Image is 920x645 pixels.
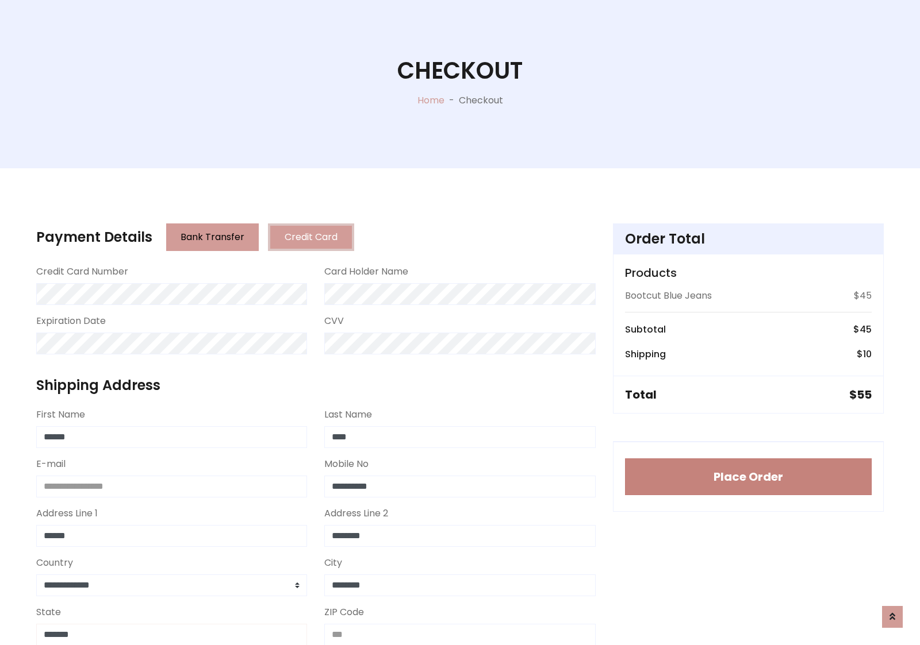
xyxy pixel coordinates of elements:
[36,556,73,570] label: Country
[324,314,344,328] label: CVV
[397,57,523,84] h1: Checkout
[166,223,259,251] button: Bank Transfer
[324,605,364,619] label: ZIP Code
[36,408,85,422] label: First Name
[324,556,342,570] label: City
[625,458,872,495] button: Place Order
[860,323,872,336] span: 45
[625,388,657,401] h5: Total
[849,388,872,401] h5: $
[36,457,66,471] label: E-mail
[857,349,872,360] h6: $
[625,266,872,280] h5: Products
[36,265,128,279] label: Credit Card Number
[36,507,98,520] label: Address Line 1
[324,408,372,422] label: Last Name
[863,347,872,361] span: 10
[625,231,872,248] h4: Order Total
[324,507,388,520] label: Address Line 2
[268,223,354,251] button: Credit Card
[417,94,444,107] a: Home
[625,324,666,335] h6: Subtotal
[324,457,369,471] label: Mobile No
[36,229,152,246] h4: Payment Details
[854,289,872,303] p: $45
[324,265,408,279] label: Card Holder Name
[36,314,106,328] label: Expiration Date
[444,94,459,107] p: -
[625,289,712,303] p: Bootcut Blue Jeans
[36,377,596,394] h4: Shipping Address
[36,605,61,619] label: State
[625,349,666,360] h6: Shipping
[853,324,872,335] h6: $
[459,94,503,107] p: Checkout
[857,387,872,403] span: 55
